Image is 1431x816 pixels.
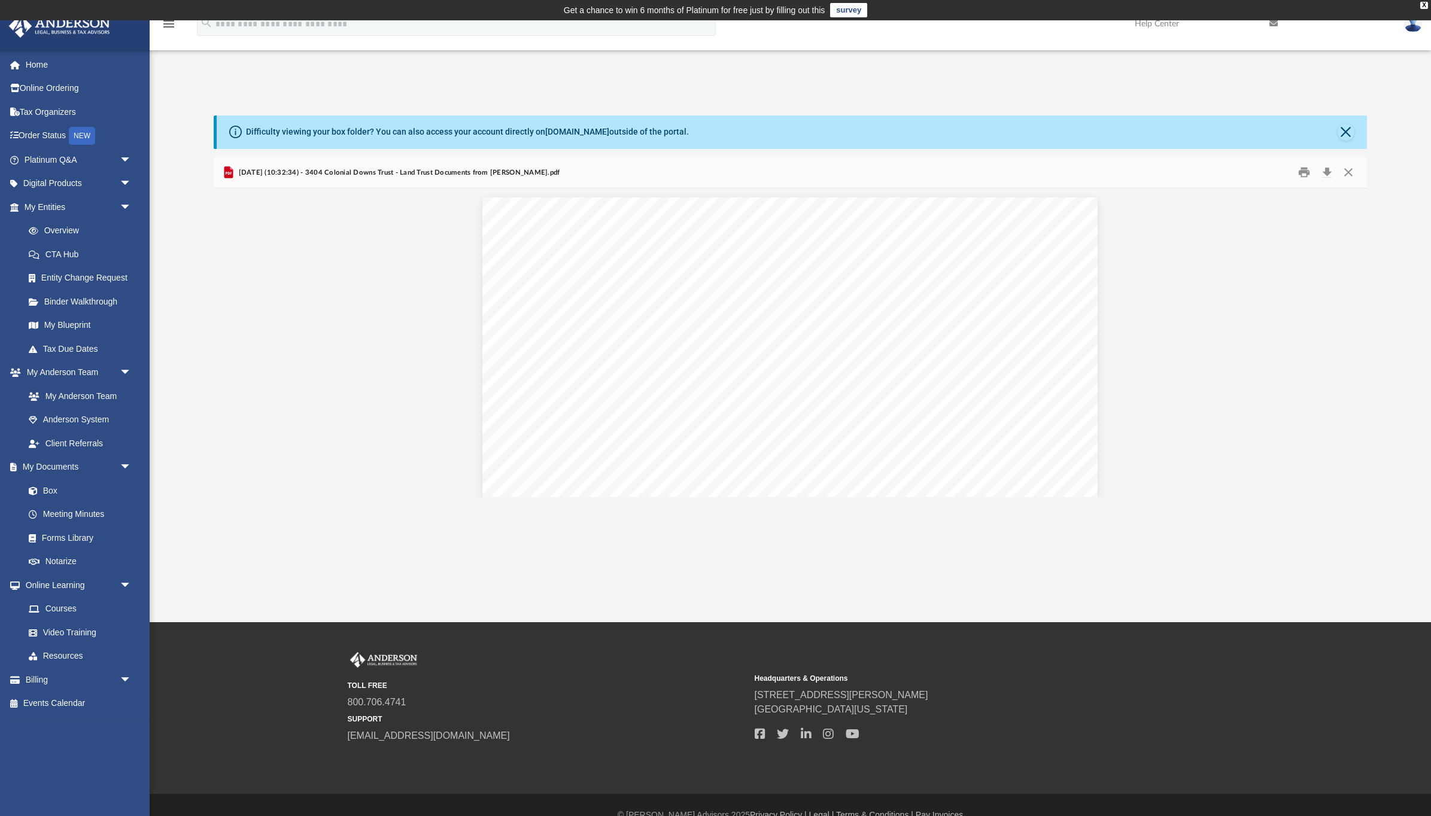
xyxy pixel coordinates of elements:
[17,526,138,550] a: Forms Library
[17,620,138,644] a: Video Training
[17,219,150,243] a: Overview
[246,126,689,138] div: Difficulty viewing your box folder? You can also access your account directly on outside of the p...
[214,188,1367,497] div: Document Viewer
[8,361,144,385] a: My Anderson Teamarrow_drop_down
[5,14,114,38] img: Anderson Advisors Platinum Portal
[17,290,150,313] a: Binder Walkthrough
[1338,124,1354,141] button: Close
[120,668,144,692] span: arrow_drop_down
[120,172,144,196] span: arrow_drop_down
[17,408,144,432] a: Anderson System
[830,3,867,17] a: survey
[17,503,144,526] a: Meeting Minutes
[162,17,176,31] i: menu
[200,16,213,29] i: search
[17,644,144,668] a: Resources
[348,652,420,668] img: Anderson Advisors Platinum Portal
[755,704,908,714] a: [GEOGRAPHIC_DATA][US_STATE]
[17,384,138,408] a: My Anderson Team
[17,313,144,337] a: My Blueprint
[17,242,150,266] a: CTA Hub
[162,23,176,31] a: menu
[8,573,144,597] a: Online Learningarrow_drop_down
[120,148,144,172] span: arrow_drop_down
[17,337,150,361] a: Tax Due Dates
[17,431,144,455] a: Client Referrals
[120,361,144,385] span: arrow_drop_down
[8,100,150,124] a: Tax Organizers
[564,3,825,17] div: Get a chance to win 6 months of Platinum for free just by filling out this
[8,53,150,77] a: Home
[214,188,1367,497] div: File preview
[8,692,150,715] a: Events Calendar
[120,195,144,220] span: arrow_drop_down
[348,730,510,741] a: [EMAIL_ADDRESS][DOMAIN_NAME]
[8,77,150,101] a: Online Ordering
[8,172,150,196] a: Digital Productsarrow_drop_down
[8,148,150,172] a: Platinum Q&Aarrow_drop_down
[69,127,95,145] div: NEW
[348,680,746,691] small: TOLL FREE
[545,127,609,136] a: [DOMAIN_NAME]
[17,479,138,503] a: Box
[17,550,144,574] a: Notarize
[17,597,144,621] a: Courses
[348,714,746,724] small: SUPPORT
[120,455,144,480] span: arrow_drop_down
[8,195,150,219] a: My Entitiesarrow_drop_down
[1316,163,1338,182] button: Download
[1420,2,1428,9] div: close
[120,573,144,598] span: arrow_drop_down
[8,124,150,148] a: Order StatusNEW
[8,668,150,692] a: Billingarrow_drop_down
[348,697,406,707] a: 800.706.4741
[755,673,1153,684] small: Headquarters & Operations
[236,168,560,178] span: [DATE] (10:32:34) - 3404 Colonial Downs Trust - Land Trust Documents from [PERSON_NAME].pdf
[8,455,144,479] a: My Documentsarrow_drop_down
[755,690,928,700] a: [STREET_ADDRESS][PERSON_NAME]
[214,157,1367,498] div: Preview
[1338,163,1359,182] button: Close
[1293,163,1317,182] button: Print
[1404,15,1422,32] img: User Pic
[17,266,150,290] a: Entity Change Request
